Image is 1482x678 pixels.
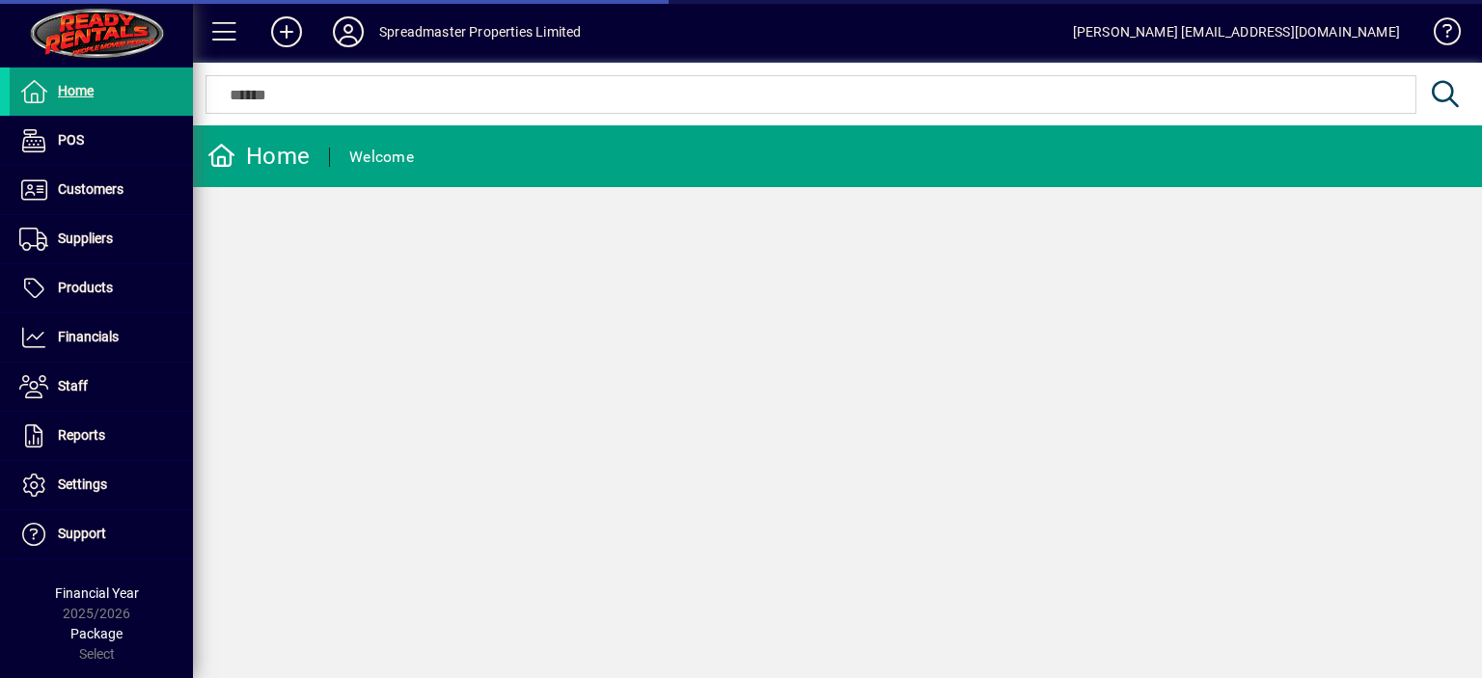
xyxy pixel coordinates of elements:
[58,181,123,197] span: Customers
[207,141,310,172] div: Home
[379,16,581,47] div: Spreadmaster Properties Limited
[58,476,107,492] span: Settings
[58,427,105,443] span: Reports
[58,132,84,148] span: POS
[349,142,414,173] div: Welcome
[58,329,119,344] span: Financials
[317,14,379,49] button: Profile
[10,166,193,214] a: Customers
[55,585,139,601] span: Financial Year
[58,83,94,98] span: Home
[10,313,193,362] a: Financials
[10,461,193,509] a: Settings
[256,14,317,49] button: Add
[10,215,193,263] a: Suppliers
[70,626,123,641] span: Package
[58,231,113,246] span: Suppliers
[10,510,193,558] a: Support
[58,526,106,541] span: Support
[1073,16,1400,47] div: [PERSON_NAME] [EMAIL_ADDRESS][DOMAIN_NAME]
[10,412,193,460] a: Reports
[58,378,88,393] span: Staff
[10,117,193,165] a: POS
[58,280,113,295] span: Products
[10,264,193,312] a: Products
[10,363,193,411] a: Staff
[1419,4,1458,67] a: Knowledge Base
